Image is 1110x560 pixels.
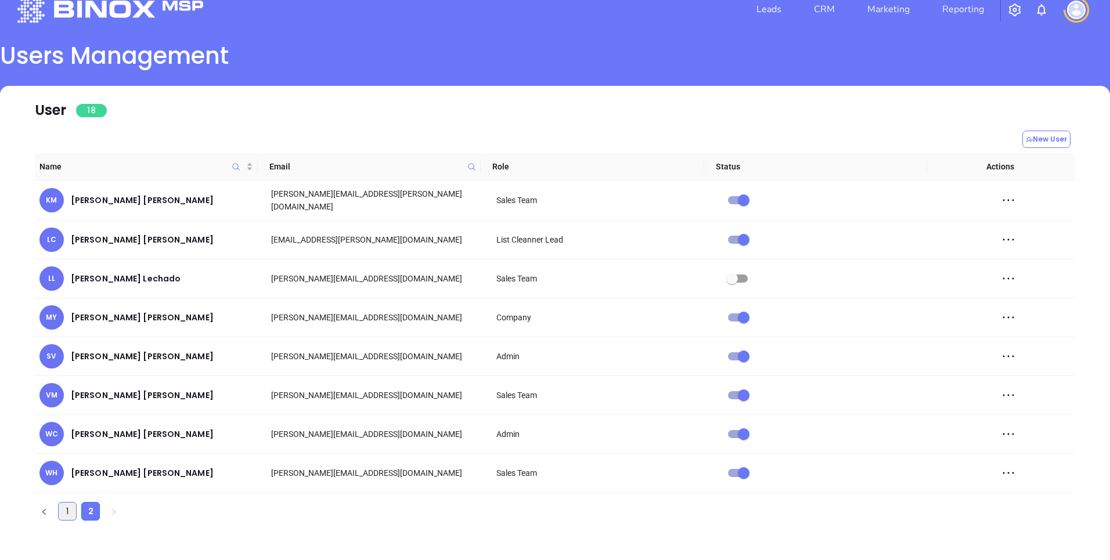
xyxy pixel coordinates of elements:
[271,272,480,285] div: [PERSON_NAME][EMAIL_ADDRESS][DOMAIN_NAME]
[82,503,99,520] a: 2
[271,187,480,213] div: [PERSON_NAME][EMAIL_ADDRESS][PERSON_NAME][DOMAIN_NAME]
[271,428,480,440] div: [PERSON_NAME][EMAIL_ADDRESS][DOMAIN_NAME]
[104,502,123,521] button: right
[496,428,705,440] div: Admin
[704,153,927,180] th: Status
[39,227,64,252] div: LC
[496,389,705,402] div: Sales Team
[110,508,117,515] span: right
[39,383,64,407] div: VM
[496,194,705,207] div: Sales Team
[41,508,48,515] span: left
[1067,1,1086,19] img: user
[39,305,64,330] div: MY
[496,233,705,246] div: List Cleanner Lead
[76,104,106,117] span: 18
[71,310,214,324] div: [PERSON_NAME] [PERSON_NAME]
[35,153,258,180] th: Name
[71,272,181,286] div: [PERSON_NAME] Lechado
[1008,3,1022,17] img: iconSetting
[59,503,76,520] a: 1
[496,311,705,324] div: Company
[39,422,64,446] div: WC
[71,388,214,402] div: [PERSON_NAME] [PERSON_NAME]
[39,266,64,291] div: LL
[481,153,704,180] th: Role
[271,350,480,363] div: [PERSON_NAME][EMAIL_ADDRESS][DOMAIN_NAME]
[271,233,480,246] div: [EMAIL_ADDRESS][PERSON_NAME][DOMAIN_NAME]
[496,350,705,363] div: Admin
[104,502,123,521] li: Next Page
[39,160,244,173] span: Name
[271,467,480,479] div: [PERSON_NAME][EMAIL_ADDRESS][DOMAIN_NAME]
[35,502,53,521] button: left
[496,467,705,479] div: Sales Team
[71,233,214,247] div: [PERSON_NAME] [PERSON_NAME]
[39,461,64,485] div: WH
[496,272,705,285] div: Sales Team
[35,502,53,521] li: Previous Page
[71,427,214,441] div: [PERSON_NAME] [PERSON_NAME]
[271,311,480,324] div: [PERSON_NAME][EMAIL_ADDRESS][DOMAIN_NAME]
[71,193,214,207] div: [PERSON_NAME] [PERSON_NAME]
[71,349,214,363] div: [PERSON_NAME] [PERSON_NAME]
[39,188,64,212] div: KM
[1022,131,1071,148] button: New User
[1035,3,1048,17] img: iconNotification
[58,502,77,521] li: 1
[39,344,64,368] div: SV
[35,100,107,121] div: User
[71,466,214,480] div: [PERSON_NAME] [PERSON_NAME]
[927,153,1066,180] th: Actions
[81,502,100,521] li: 2
[269,160,463,173] span: Email
[271,389,480,402] div: [PERSON_NAME][EMAIL_ADDRESS][DOMAIN_NAME]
